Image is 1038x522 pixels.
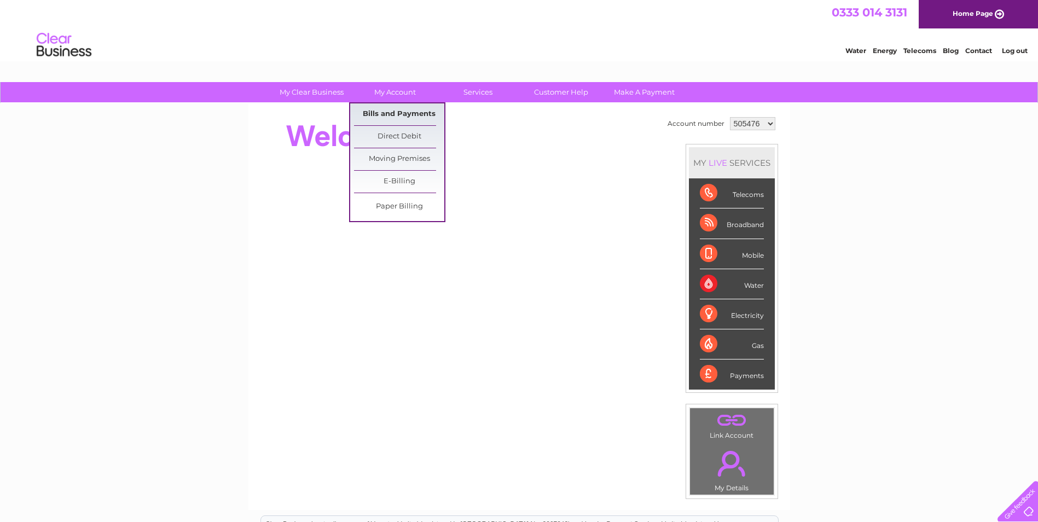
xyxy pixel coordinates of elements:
[832,5,907,19] a: 0333 014 3131
[903,47,936,55] a: Telecoms
[433,82,523,102] a: Services
[354,103,444,125] a: Bills and Payments
[516,82,606,102] a: Customer Help
[693,411,771,430] a: .
[350,82,440,102] a: My Account
[693,444,771,483] a: .
[354,171,444,193] a: E-Billing
[943,47,959,55] a: Blog
[599,82,689,102] a: Make A Payment
[700,208,764,239] div: Broadband
[1002,47,1028,55] a: Log out
[700,269,764,299] div: Water
[689,147,775,178] div: MY SERVICES
[706,158,729,168] div: LIVE
[700,178,764,208] div: Telecoms
[354,148,444,170] a: Moving Premises
[700,329,764,359] div: Gas
[354,196,444,218] a: Paper Billing
[700,359,764,389] div: Payments
[700,299,764,329] div: Electricity
[689,408,774,442] td: Link Account
[700,239,764,269] div: Mobile
[845,47,866,55] a: Water
[665,114,727,133] td: Account number
[689,442,774,495] td: My Details
[965,47,992,55] a: Contact
[266,82,357,102] a: My Clear Business
[36,28,92,62] img: logo.png
[873,47,897,55] a: Energy
[354,126,444,148] a: Direct Debit
[261,6,778,53] div: Clear Business is a trading name of Verastar Limited (registered in [GEOGRAPHIC_DATA] No. 3667643...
